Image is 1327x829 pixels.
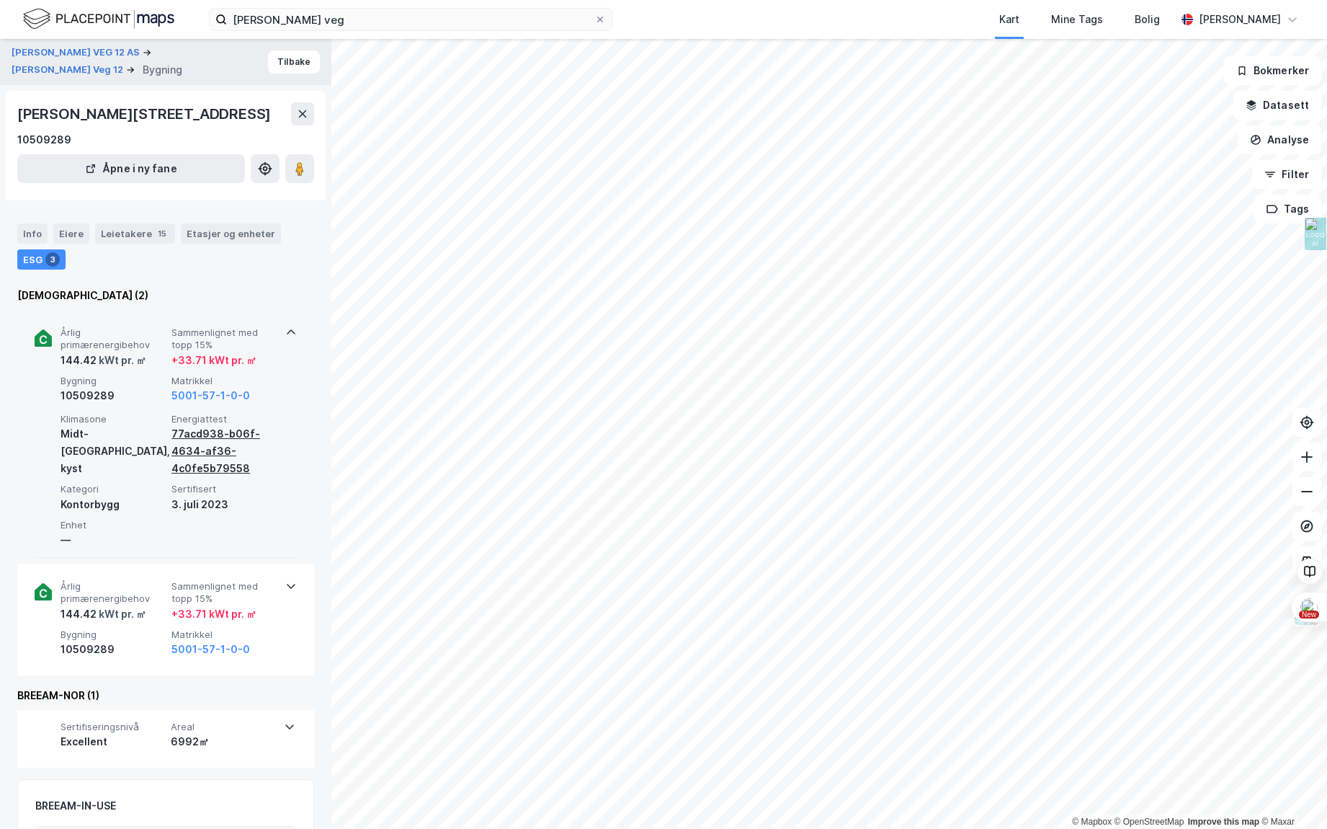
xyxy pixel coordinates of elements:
div: Kontrollprogram for chat [1255,760,1327,829]
div: Excellent [61,733,165,750]
button: Filter [1252,160,1321,189]
span: Areal [171,721,275,733]
img: logo.f888ab2527a4732fd821a326f86c7f29.svg [23,6,174,32]
div: Midt-[GEOGRAPHIC_DATA], kyst [61,425,166,477]
button: [PERSON_NAME] Veg 12 [12,63,126,77]
div: 144.42 [61,606,146,623]
button: Datasett [1233,91,1321,120]
div: Kart [999,11,1019,28]
div: 3 [45,252,60,267]
span: Kategori [61,483,166,495]
input: Søk på adresse, matrikkel, gårdeiere, leietakere eller personer [227,9,594,30]
div: kWt pr. ㎡ [97,606,146,623]
div: Eiere [53,223,89,244]
a: OpenStreetMap [1114,817,1184,827]
div: 3. juli 2023 [171,496,277,513]
span: Bygning [61,629,166,641]
div: 10509289 [61,387,166,404]
div: kWt pr. ㎡ [97,352,146,369]
div: Kontorbygg [61,496,166,513]
span: Energiattest [171,413,277,425]
iframe: Chat Widget [1255,760,1327,829]
div: 6992㎡ [171,733,275,750]
div: 77acd938-b06f-4634-af36-4c0fe5b79558 [171,425,277,477]
div: BREEAM-NOR (1) [17,687,314,704]
div: Bygning [143,61,182,79]
div: 10509289 [61,641,166,658]
button: Analyse [1238,125,1321,154]
span: Årlig primærenergibehov [61,580,166,606]
button: Tags [1254,195,1321,223]
div: BREEAM-IN-USE [35,797,116,815]
span: Årlig primærenergibehov [61,327,166,352]
span: Bygning [61,375,166,387]
span: Enhet [61,519,166,531]
button: Åpne i ny fane [17,154,245,183]
div: Etasjer og enheter [187,227,275,240]
span: Sertifisert [171,483,277,495]
div: ESG [17,249,66,270]
div: Mine Tags [1051,11,1103,28]
div: 10509289 [17,131,71,148]
div: Bolig [1135,11,1160,28]
div: [DEMOGRAPHIC_DATA] (2) [17,287,314,304]
button: [PERSON_NAME] VEG 12 AS [12,45,143,60]
div: [PERSON_NAME][STREET_ADDRESS] [17,102,274,125]
div: + 33.71 kWt pr. ㎡ [171,606,256,623]
div: Info [17,223,48,244]
span: Sammenlignet med topp 15% [171,327,277,352]
div: Leietakere [95,223,175,244]
div: + 33.71 kWt pr. ㎡ [171,352,256,369]
a: Improve this map [1188,817,1259,827]
span: Matrikkel [171,375,277,387]
div: 144.42 [61,352,146,369]
div: [PERSON_NAME] [1199,11,1281,28]
button: Tilbake [268,50,320,74]
button: Bokmerker [1224,56,1321,85]
span: Sertifiseringsnivå [61,721,165,733]
button: 5001-57-1-0-0 [171,641,250,658]
span: Klimasone [61,413,166,425]
span: Matrikkel [171,629,277,641]
span: Sammenlignet med topp 15% [171,580,277,606]
div: 15 [155,226,169,241]
div: — [61,531,166,549]
button: 5001-57-1-0-0 [171,387,250,404]
a: Mapbox [1072,817,1112,827]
